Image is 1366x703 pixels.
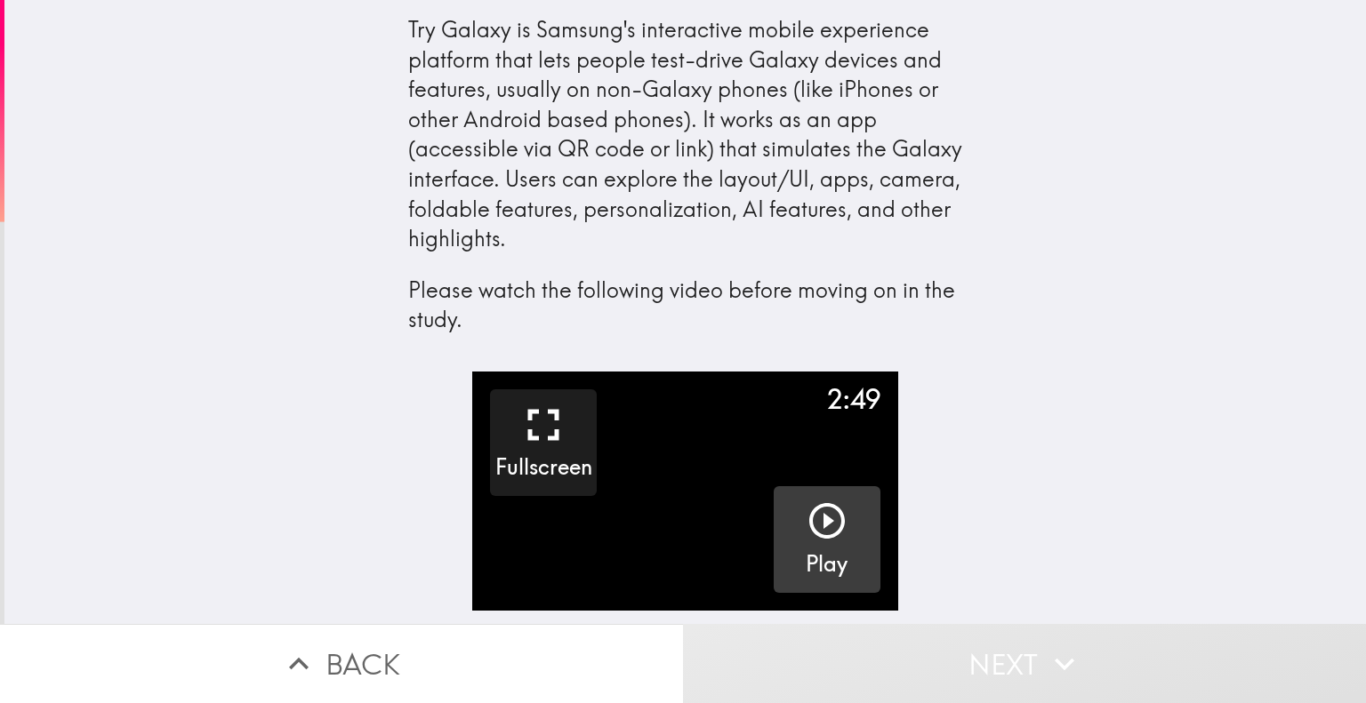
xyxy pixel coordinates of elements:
div: Try Galaxy is Samsung's interactive mobile experience platform that lets people test-drive Galaxy... [408,15,963,335]
button: Fullscreen [490,389,597,496]
h5: Play [806,549,848,579]
div: 2:49 [827,380,880,418]
button: Play [774,486,880,593]
h5: Fullscreen [495,452,592,483]
button: Next [683,624,1366,703]
p: Please watch the following video before moving on in the study. [408,276,963,335]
